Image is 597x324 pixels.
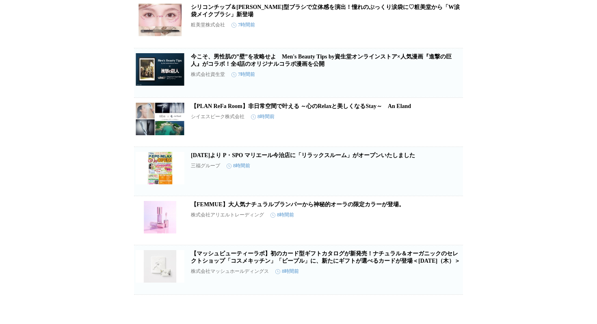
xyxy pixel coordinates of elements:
[191,268,269,275] p: 株式会社マッシュホールディングス
[191,212,264,218] p: 株式会社アリエルトレーディング
[191,201,404,207] a: 【FEMMUE】大人気ナチュラルプランパーから神秘的オーラの限定カラーが登場。
[136,250,184,283] img: 【マッシュビューティーラボ】初のカード型ギフトカタログが新発売！ナチュラル＆オーガニックのセレクトショップ「コスメキッチン」「ビープル」に、新たにギフトが選べるカードが登場＜9月18日（木）＞
[251,113,275,120] time: 8時間前
[227,162,250,169] time: 8時間前
[136,53,184,86] img: 今こそ、男性肌の”壁”を攻略せよ Men's Beauty Tips by資生堂オンラインストア×人気漫画『進撃の巨人』がコラボ！全4話のオリジナルコラボ漫画を公開
[191,54,452,67] a: 今こそ、男性肌の”壁”を攻略せよ Men's Beauty Tips by資生堂オンラインストア×人気漫画『進撃の巨人』がコラボ！全4話のオリジナルコラボ漫画を公開
[275,268,299,275] time: 8時間前
[136,4,184,36] img: シリコンチップ＆丸平型ブラシで立体感を演出！憧れのぷっくり涙袋に♡粧美堂から「W涙袋メイクブラシ」新登場
[191,103,411,109] a: 【PLAN ReFa Room】非日常空間で叶える ～心のRelaxと美しくなるStay～ An Eland
[191,4,460,17] a: シリコンチップ＆[PERSON_NAME]型ブラシで立体感を演出！憧れのぷっくり涙袋に♡粧美堂から「W涙袋メイクブラシ」新登場
[191,162,220,169] p: 三福グループ
[191,71,225,78] p: 株式会社資生堂
[231,22,255,28] time: 7時間前
[136,152,184,184] img: 2025年9月1日（月）より P・SPO マリエール今治店に「リラックスルーム」がオープンいたしました
[191,152,415,158] a: [DATE]より P・SPO マリエール今治店に「リラックスルーム」がオープンいたしました
[191,251,460,264] a: 【マッシュビューティーラボ】初のカード型ギフトカタログが新発売！ナチュラル＆オーガニックのセレクトショップ「コスメキッチン」「ビープル」に、新たにギフトが選べるカードが登場＜[DATE]（木）＞
[191,113,244,120] p: シイエスピーク株式会社
[231,71,255,78] time: 7時間前
[136,201,184,233] img: 【FEMMUE】大人気ナチュラルプランパーから神秘的オーラの限定カラーが登場。
[136,103,184,135] img: 【PLAN ReFa Room】非日常空間で叶える ～心のRelaxと美しくなるStay～ An Eland
[191,22,225,28] p: 粧美堂株式会社
[270,212,294,218] time: 8時間前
